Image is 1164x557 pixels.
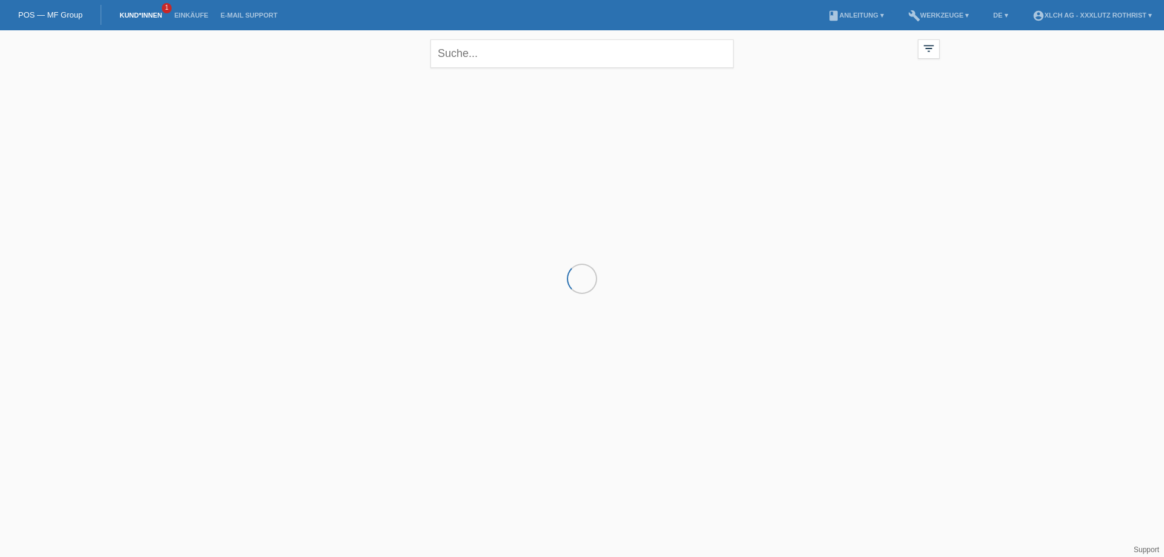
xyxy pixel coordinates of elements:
input: Suche... [430,39,734,68]
a: bookAnleitung ▾ [821,12,890,19]
a: E-Mail Support [215,12,284,19]
a: Support [1134,545,1159,554]
i: filter_list [922,42,935,55]
i: build [908,10,920,22]
i: book [828,10,840,22]
span: 1 [162,3,172,13]
i: account_circle [1032,10,1045,22]
a: DE ▾ [987,12,1014,19]
a: buildWerkzeuge ▾ [902,12,975,19]
a: Kund*innen [113,12,168,19]
a: account_circleXLCH AG - XXXLutz Rothrist ▾ [1026,12,1158,19]
a: Einkäufe [168,12,214,19]
a: POS — MF Group [18,10,82,19]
